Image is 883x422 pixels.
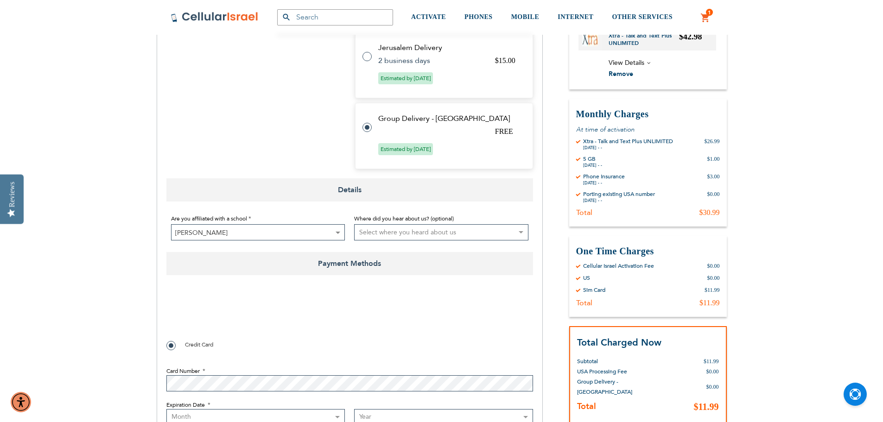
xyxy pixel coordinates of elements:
div: $1.00 [707,155,720,168]
span: Are you affiliated with a school [171,215,247,222]
a: Xtra - Talk and Text Plus UNLIMITED [609,31,680,46]
th: Subtotal [577,349,649,366]
input: Search [277,9,393,25]
div: $0.00 [707,190,720,203]
h3: One Time Charges [576,245,720,257]
div: [DATE] - - [583,145,673,150]
div: 5 GB [583,155,602,162]
span: Expiration Date [166,401,205,409]
span: $15.00 [495,57,515,64]
span: Details [166,178,533,202]
span: USA Processing Fee [577,368,627,375]
span: $0.00 [706,384,719,390]
div: [DATE] - - [583,180,625,185]
div: $0.00 [707,262,720,269]
div: Xtra - Talk and Text Plus UNLIMITED [583,137,673,145]
span: MOBILE [511,13,540,20]
div: Porting existing USA number [583,190,655,197]
strong: Total Charged Now [577,336,661,348]
div: Total [576,208,592,217]
p: At time of activation [576,125,720,133]
span: $11.99 [704,358,719,365]
div: $30.99 [699,208,720,217]
img: Xtra - Talk and Text Plus UNLIMITED [582,30,598,46]
span: Group Delivery - [GEOGRAPHIC_DATA] [577,378,632,396]
span: PHONES [464,13,493,20]
span: $42.98 [679,31,702,41]
strong: Total [577,401,596,412]
span: Toras Chaim [171,224,345,240]
td: Jerusalem Delivery [378,44,521,52]
span: OTHER SERVICES [612,13,673,20]
span: Estimated by [DATE] [378,72,433,84]
div: Sim Card [583,286,605,293]
span: 1 [708,9,711,16]
span: $11.99 [694,402,719,412]
div: US [583,274,590,281]
div: $26.99 [705,137,720,150]
div: [DATE] - - [583,197,655,203]
div: [DATE] - - [583,162,602,168]
span: Credit Card [185,341,213,348]
div: $0.00 [707,274,720,281]
div: Accessibility Menu [11,392,31,412]
div: Cellular Israel Activation Fee [583,262,654,269]
td: Group Delivery - [GEOGRAPHIC_DATA] [378,114,521,123]
iframe: reCAPTCHA [166,296,307,332]
span: Card Number [166,367,200,375]
span: ACTIVATE [411,13,446,20]
td: 2 business days [378,57,483,65]
span: View Details [609,58,644,67]
span: Remove [609,69,633,78]
span: Toras Chaim [172,225,345,241]
div: Phone Insurance [583,172,625,180]
div: $11.99 [699,298,719,307]
div: $3.00 [707,172,720,185]
span: $0.00 [706,368,719,375]
div: $11.99 [705,286,720,293]
div: Reviews [8,182,16,207]
span: Estimated by [DATE] [378,143,433,155]
img: Cellular Israel Logo [171,12,259,23]
a: 1 [700,13,711,24]
span: Where did you hear about us? (optional) [354,215,454,222]
span: FREE [495,127,513,135]
span: INTERNET [558,13,593,20]
h3: Monthly Charges [576,107,720,120]
div: Total [576,298,592,307]
span: Payment Methods [166,252,533,275]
